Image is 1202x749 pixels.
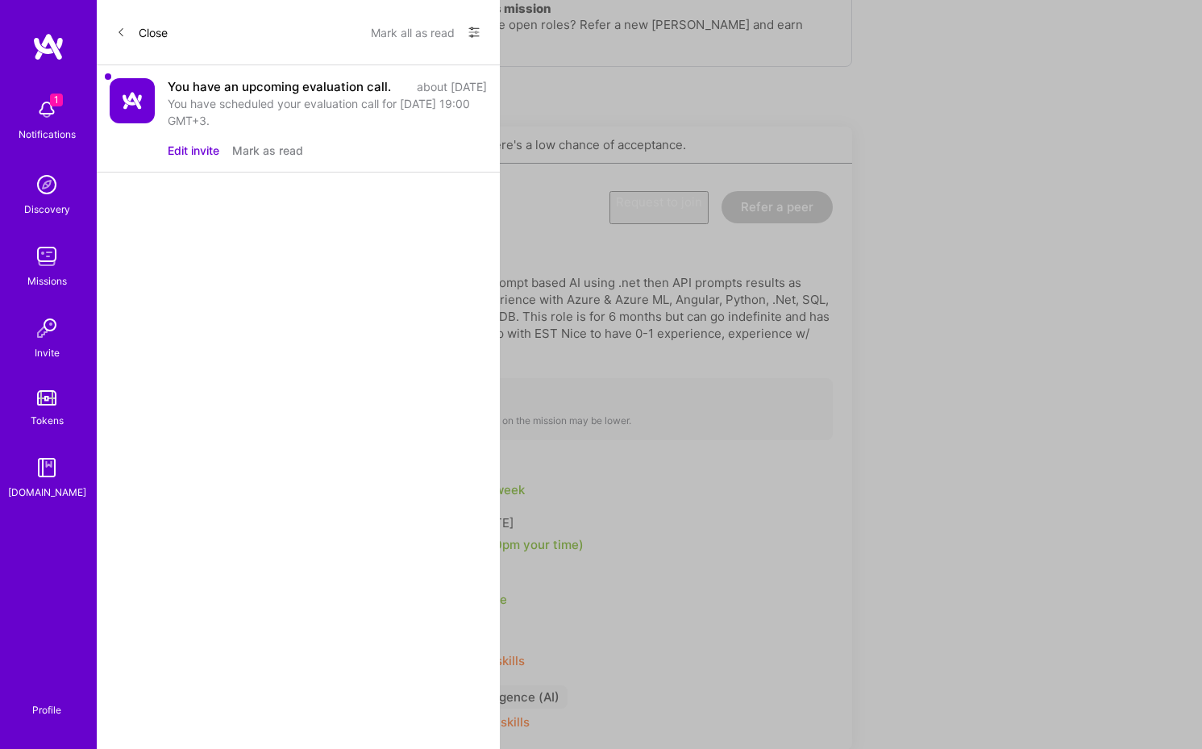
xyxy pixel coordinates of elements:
span: 1 [50,94,63,106]
button: Close [116,19,168,45]
button: Mark as read [232,142,303,159]
img: tokens [37,390,56,406]
div: You have scheduled your evaluation call for [DATE] 19:00 GMT+3. [168,95,487,129]
div: Missions [27,273,67,289]
div: You have an upcoming evaluation call. [168,78,391,95]
img: Company Logo [110,78,155,123]
img: Invite [31,312,63,344]
img: bell [31,94,63,126]
img: logo [32,32,64,61]
a: Profile [27,685,67,717]
img: teamwork [31,240,63,273]
img: discovery [31,169,63,201]
div: Tokens [31,412,64,429]
div: [DOMAIN_NAME] [8,484,86,501]
img: guide book [31,451,63,484]
div: Discovery [24,201,70,218]
div: Invite [35,344,60,361]
button: Mark all as read [371,19,455,45]
div: Notifications [19,126,76,143]
div: Profile [32,701,61,717]
div: about [DATE] [417,78,487,95]
button: Edit invite [168,142,219,159]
